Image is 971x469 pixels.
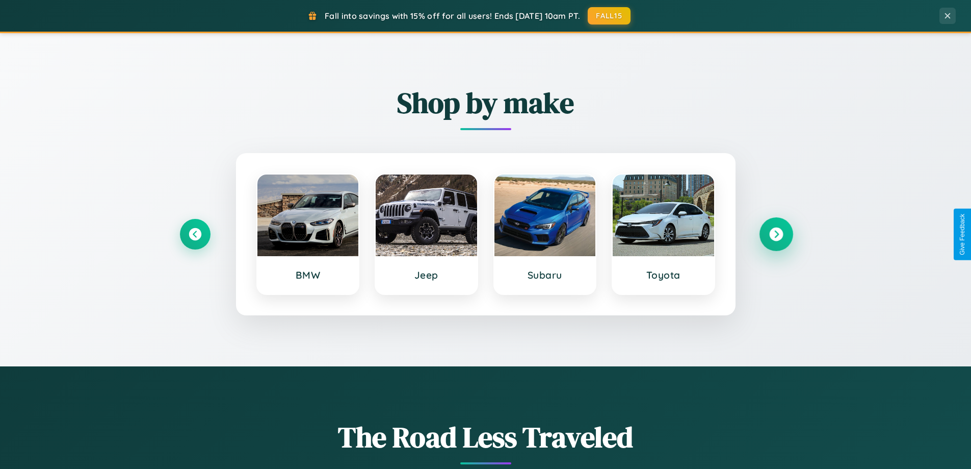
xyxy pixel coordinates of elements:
[386,269,467,281] h3: Jeep
[325,11,580,21] span: Fall into savings with 15% off for all users! Ends [DATE] 10am PT.
[180,417,792,457] h1: The Road Less Traveled
[180,83,792,122] h2: Shop by make
[268,269,349,281] h3: BMW
[623,269,704,281] h3: Toyota
[588,7,631,24] button: FALL15
[505,269,586,281] h3: Subaru
[959,214,966,255] div: Give Feedback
